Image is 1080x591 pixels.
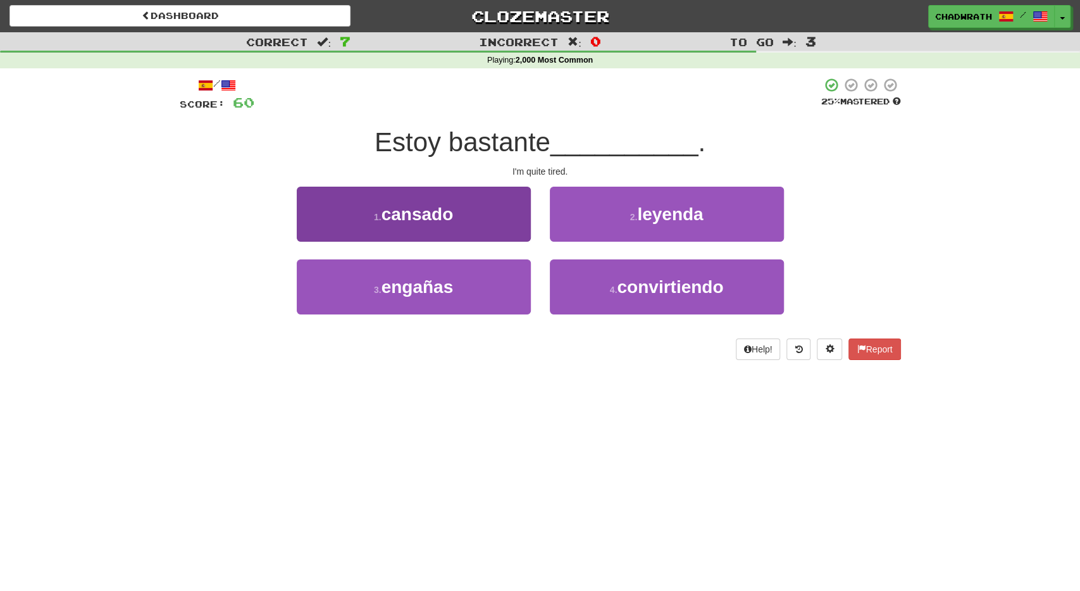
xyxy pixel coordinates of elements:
span: convirtiendo [617,277,723,297]
span: 3 [805,34,816,49]
small: 1 . [374,212,382,222]
small: 3 . [374,285,382,295]
span: : [317,37,331,47]
span: Incorrect [479,35,559,48]
button: Round history (alt+y) [786,339,810,360]
button: Report [848,339,900,360]
span: . [698,127,705,157]
div: Mastered [821,96,901,108]
button: Help! [736,339,781,360]
span: 7 [340,34,351,49]
span: engañas [382,277,454,297]
span: 0 [590,34,601,49]
span: 25 % [821,96,840,106]
button: 2.leyenda [550,187,784,242]
button: 3.engañas [297,259,531,314]
span: 60 [233,94,254,110]
strong: 2,000 Most Common [516,56,593,65]
a: Clozemaster [369,5,711,27]
span: Score: [180,99,225,109]
small: 2 . [630,212,638,222]
div: / [180,77,254,93]
span: cansado [382,204,454,224]
span: : [568,37,581,47]
span: To go [729,35,774,48]
span: leyenda [637,204,703,224]
span: / [1020,10,1026,19]
span: Estoy bastante [375,127,550,157]
a: Chadwrath / [928,5,1055,28]
span: Chadwrath [935,11,992,22]
span: __________ [550,127,698,157]
button: 4.convirtiendo [550,259,784,314]
span: : [783,37,797,47]
div: I'm quite tired. [180,165,901,178]
span: Correct [246,35,308,48]
small: 4 . [610,285,618,295]
a: Dashboard [9,5,351,27]
button: 1.cansado [297,187,531,242]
